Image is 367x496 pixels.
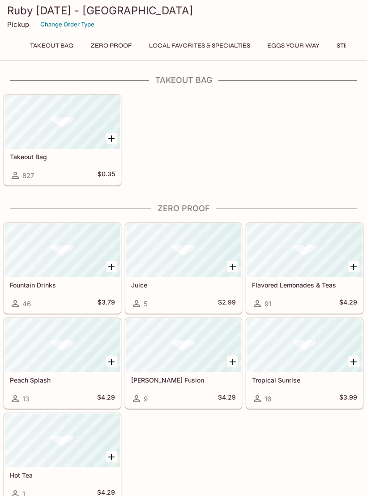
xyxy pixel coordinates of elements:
div: Takeout Bag [4,95,120,149]
div: Berry Fusion [126,318,242,372]
h5: $4.29 [339,298,357,309]
a: Peach Splash13$4.29 [4,318,121,409]
button: Add Takeout Bag [106,133,117,144]
span: 9 [144,395,148,403]
span: 827 [22,171,34,180]
button: Add Flavored Lemonades & Teas [348,261,359,272]
div: Peach Splash [4,318,120,372]
a: Fountain Drinks46$3.79 [4,223,121,313]
h4: Zero Proof [4,204,363,213]
button: Add Peach Splash [106,356,117,367]
button: Add Tropical Sunrise [348,356,359,367]
a: Flavored Lemonades & Teas91$4.29 [246,223,363,313]
button: Add Hot Tea [106,451,117,462]
button: Change Order Type [36,17,98,31]
h5: Tropical Sunrise [252,376,357,384]
span: 5 [144,300,148,308]
span: 46 [22,300,31,308]
button: Add Juice [227,261,238,272]
button: Takeout Bag [25,39,78,52]
div: Hot Tea [4,413,120,467]
div: Juice [126,223,242,277]
h5: $4.29 [218,393,236,404]
button: Add Fountain Drinks [106,261,117,272]
h5: Fountain Drinks [10,281,115,289]
a: Juice5$2.99 [125,223,242,313]
h5: $2.99 [218,298,236,309]
p: Pickup [7,20,29,29]
h5: $3.99 [339,393,357,404]
h5: Takeout Bag [10,153,115,161]
a: [PERSON_NAME] Fusion9$4.29 [125,318,242,409]
div: Fountain Drinks [4,223,120,277]
h5: Hot Tea [10,471,115,479]
span: 91 [265,300,271,308]
h5: $0.35 [98,170,115,181]
h5: $4.29 [97,393,115,404]
span: 16 [265,395,271,403]
button: Zero Proof [85,39,137,52]
h5: [PERSON_NAME] Fusion [131,376,236,384]
button: Add Berry Fusion [227,356,238,367]
h3: Ruby [DATE] - [GEOGRAPHIC_DATA] [7,4,360,17]
button: Local Favorites & Specialties [144,39,255,52]
h5: $3.79 [98,298,115,309]
h5: Flavored Lemonades & Teas [252,281,357,289]
a: Tropical Sunrise16$3.99 [246,318,363,409]
h5: Juice [131,281,236,289]
span: 13 [22,395,29,403]
h5: Peach Splash [10,376,115,384]
a: Takeout Bag827$0.35 [4,95,121,185]
div: Tropical Sunrise [247,318,363,372]
h4: Takeout Bag [4,75,363,85]
div: Flavored Lemonades & Teas [247,223,363,277]
button: Eggs Your Way [262,39,324,52]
